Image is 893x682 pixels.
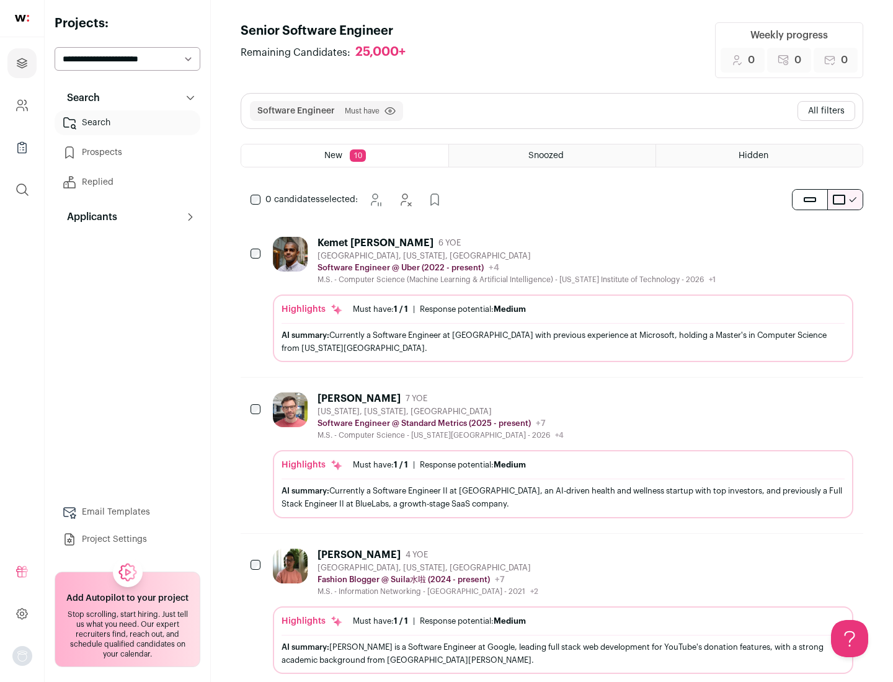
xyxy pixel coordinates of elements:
div: Must have: [353,460,408,470]
span: New [324,151,342,160]
a: Add Autopilot to your project Stop scrolling, start hiring. Just tell us what you need. Our exper... [55,572,200,667]
a: Replied [55,170,200,195]
a: Prospects [55,140,200,165]
span: +4 [555,432,564,439]
span: 0 [794,53,801,68]
button: Applicants [55,205,200,229]
p: Software Engineer @ Standard Metrics (2025 - present) [318,418,531,428]
span: AI summary: [282,331,329,339]
a: Email Templates [55,500,200,525]
span: Must have [345,106,380,116]
span: AI summary: [282,487,329,495]
img: wellfound-shorthand-0d5821cbd27db2630d0214b213865d53afaa358527fdda9d0ea32b1df1b89c2c.svg [15,15,29,22]
button: Add to Prospects [422,187,447,212]
a: Company and ATS Settings [7,91,37,120]
img: 0fb184815f518ed3bcaf4f46c87e3bafcb34ea1ec747045ab451f3ffb05d485a [273,392,308,427]
button: Hide [393,187,417,212]
span: 0 [841,53,848,68]
div: Currently a Software Engineer II at [GEOGRAPHIC_DATA], an AI-driven health and wellness startup w... [282,484,845,510]
button: Software Engineer [257,105,335,117]
span: 7 YOE [406,394,427,404]
div: [GEOGRAPHIC_DATA], [US_STATE], [GEOGRAPHIC_DATA] [318,563,538,573]
span: Medium [494,461,526,469]
span: Medium [494,305,526,313]
img: 1d26598260d5d9f7a69202d59cf331847448e6cffe37083edaed4f8fc8795bfe [273,237,308,272]
span: Remaining Candidates: [241,45,350,60]
img: nopic.png [12,646,32,666]
button: Snooze [363,187,388,212]
button: Search [55,86,200,110]
a: [PERSON_NAME] 7 YOE [US_STATE], [US_STATE], [GEOGRAPHIC_DATA] Software Engineer @ Standard Metric... [273,392,853,518]
span: 1 / 1 [394,617,408,625]
p: Fashion Blogger @ Suila水啦 (2024 - present) [318,575,490,585]
p: Search [60,91,100,105]
div: [GEOGRAPHIC_DATA], [US_STATE], [GEOGRAPHIC_DATA] [318,251,716,261]
ul: | [353,304,526,314]
span: AI summary: [282,643,329,651]
div: M.S. - Computer Science - [US_STATE][GEOGRAPHIC_DATA] - 2026 [318,430,564,440]
div: Must have: [353,616,408,626]
div: Kemet [PERSON_NAME] [318,237,433,249]
span: Medium [494,617,526,625]
p: Software Engineer @ Uber (2022 - present) [318,263,484,273]
button: All filters [797,101,855,121]
a: Project Settings [55,527,200,552]
div: Currently a Software Engineer at [GEOGRAPHIC_DATA] with previous experience at Microsoft, holding... [282,329,845,355]
a: Hidden [656,144,863,167]
span: 6 YOE [438,238,461,248]
p: Applicants [60,210,117,224]
div: Response potential: [420,616,526,626]
h2: Add Autopilot to your project [66,592,189,604]
div: Must have: [353,304,408,314]
a: Search [55,110,200,135]
ul: | [353,616,526,626]
a: [PERSON_NAME] 4 YOE [GEOGRAPHIC_DATA], [US_STATE], [GEOGRAPHIC_DATA] Fashion Blogger @ Suila水啦 (2... [273,549,853,674]
span: 0 [748,53,755,68]
div: Highlights [282,303,343,316]
div: Highlights [282,615,343,627]
span: Hidden [739,151,768,160]
h1: Senior Software Engineer [241,22,418,40]
span: 0 candidates [265,195,320,204]
a: Projects [7,48,37,78]
span: 1 / 1 [394,305,408,313]
div: Stop scrolling, start hiring. Just tell us what you need. Our expert recruiters find, reach out, ... [63,609,192,659]
div: 25,000+ [355,45,406,60]
span: +7 [536,419,546,428]
img: 322c244f3187aa81024ea13e08450523775794405435f85740c15dbe0cd0baab.jpg [273,549,308,583]
a: Snoozed [449,144,655,167]
div: Highlights [282,459,343,471]
div: [PERSON_NAME] is a Software Engineer at Google, leading full stack web development for YouTube's ... [282,640,845,666]
span: 1 / 1 [394,461,408,469]
span: +2 [530,588,538,595]
a: Kemet [PERSON_NAME] 6 YOE [GEOGRAPHIC_DATA], [US_STATE], [GEOGRAPHIC_DATA] Software Engineer @ Ub... [273,237,853,362]
div: Response potential: [420,460,526,470]
div: [US_STATE], [US_STATE], [GEOGRAPHIC_DATA] [318,407,564,417]
span: +4 [489,263,499,272]
ul: | [353,460,526,470]
div: M.S. - Information Networking - [GEOGRAPHIC_DATA] - 2021 [318,587,538,596]
span: 10 [350,149,366,162]
span: selected: [265,193,358,206]
span: +7 [495,575,505,584]
span: +1 [709,276,716,283]
div: [PERSON_NAME] [318,392,401,405]
h2: Projects: [55,15,200,32]
iframe: Help Scout Beacon - Open [831,620,868,657]
a: Company Lists [7,133,37,162]
div: Response potential: [420,304,526,314]
div: [PERSON_NAME] [318,549,401,561]
span: 4 YOE [406,550,428,560]
div: Weekly progress [750,28,828,43]
button: Open dropdown [12,646,32,666]
div: M.S. - Computer Science (Machine Learning & Artificial Intelligence) - [US_STATE] Institute of Te... [318,275,716,285]
span: Snoozed [528,151,564,160]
